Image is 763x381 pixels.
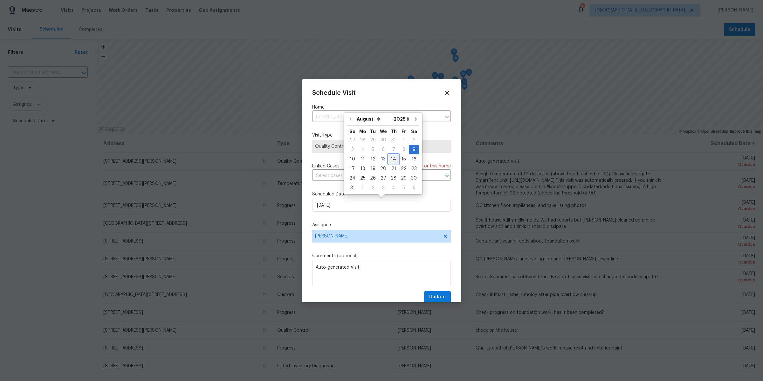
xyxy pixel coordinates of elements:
[429,293,446,301] span: Update
[358,183,368,193] div: Mon Sep 01 2025
[312,171,433,181] input: Select cases
[368,154,378,164] div: Tue Aug 12 2025
[378,155,388,164] div: 13
[368,183,378,192] div: 2
[378,183,388,192] div: 3
[358,145,368,154] div: Mon Aug 04 2025
[355,114,392,124] select: Month
[409,164,419,173] div: 23
[370,129,376,134] abbr: Tuesday
[312,90,356,96] span: Schedule Visit
[424,291,451,303] button: Update
[312,191,451,197] label: Scheduled Date
[358,174,368,183] div: 25
[409,145,419,154] div: Sat Aug 09 2025
[378,164,388,173] div: Wed Aug 20 2025
[359,129,366,134] abbr: Monday
[347,174,358,183] div: 24
[411,129,417,134] abbr: Saturday
[409,164,419,173] div: Sat Aug 23 2025
[312,222,451,228] label: Assignee
[312,199,451,212] input: M/D/YYYY
[347,173,358,183] div: Sun Aug 24 2025
[312,253,451,259] label: Comments
[399,174,409,183] div: 29
[315,234,440,239] span: [PERSON_NAME]
[378,135,388,145] div: Wed Jul 30 2025
[409,145,419,154] div: 9
[312,112,441,122] input: Enter in an address
[399,145,409,154] div: Fri Aug 08 2025
[337,254,358,258] span: (optional)
[349,129,355,134] abbr: Sunday
[388,154,399,164] div: Thu Aug 14 2025
[388,136,399,145] div: 31
[358,164,368,173] div: 18
[347,164,358,173] div: Sun Aug 17 2025
[312,104,451,110] label: Home
[399,183,409,192] div: 5
[399,164,409,173] div: Fri Aug 22 2025
[347,155,358,164] div: 10
[399,164,409,173] div: 22
[358,145,368,154] div: 4
[409,183,419,193] div: Sat Sep 06 2025
[388,183,399,193] div: Thu Sep 04 2025
[368,155,378,164] div: 12
[358,173,368,183] div: Mon Aug 25 2025
[378,164,388,173] div: 20
[358,154,368,164] div: Mon Aug 11 2025
[378,174,388,183] div: 27
[388,145,399,154] div: 7
[347,135,358,145] div: Sun Jul 27 2025
[368,135,378,145] div: Tue Jul 29 2025
[347,145,358,154] div: Sun Aug 03 2025
[409,174,419,183] div: 30
[378,145,388,154] div: Wed Aug 06 2025
[409,154,419,164] div: Sat Aug 16 2025
[380,129,387,134] abbr: Wednesday
[392,114,411,124] select: Year
[378,154,388,164] div: Wed Aug 13 2025
[368,145,378,154] div: Tue Aug 05 2025
[411,113,421,125] button: Go to next month
[388,174,399,183] div: 28
[409,173,419,183] div: Sat Aug 30 2025
[388,135,399,145] div: Thu Jul 31 2025
[358,136,368,145] div: 28
[443,171,451,180] button: Open
[347,136,358,145] div: 27
[388,164,399,173] div: 21
[399,183,409,193] div: Fri Sep 05 2025
[368,183,378,193] div: Tue Sep 02 2025
[399,154,409,164] div: Fri Aug 15 2025
[388,155,399,164] div: 14
[388,183,399,192] div: 4
[347,183,358,192] div: 31
[409,183,419,192] div: 6
[409,135,419,145] div: Sat Aug 02 2025
[399,145,409,154] div: 8
[358,135,368,145] div: Mon Jul 28 2025
[368,173,378,183] div: Tue Aug 26 2025
[358,183,368,192] div: 1
[388,145,399,154] div: Thu Aug 07 2025
[312,132,451,138] label: Visit Type
[409,155,419,164] div: 16
[347,164,358,173] div: 17
[368,174,378,183] div: 26
[347,183,358,193] div: Sun Aug 31 2025
[378,173,388,183] div: Wed Aug 27 2025
[402,129,406,134] abbr: Friday
[347,145,358,154] div: 3
[312,261,451,286] textarea: Auto-generated Visit
[409,136,419,145] div: 2
[315,143,448,150] span: Quality Control
[378,136,388,145] div: 30
[388,173,399,183] div: Thu Aug 28 2025
[444,89,451,96] span: Close
[399,173,409,183] div: Fri Aug 29 2025
[312,163,340,169] span: Linked Cases
[378,145,388,154] div: 6
[358,155,368,164] div: 11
